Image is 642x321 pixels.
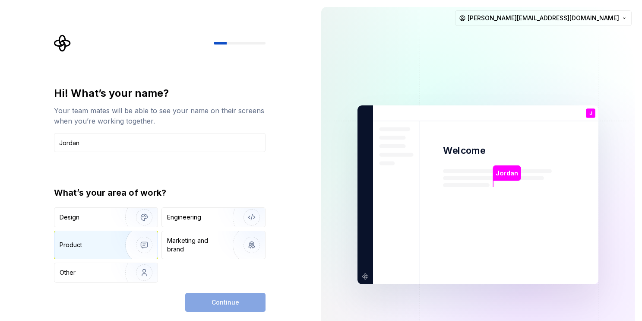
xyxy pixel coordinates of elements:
div: Design [60,213,79,222]
input: Han Solo [54,133,266,152]
div: Product [60,241,82,249]
button: [PERSON_NAME][EMAIL_ADDRESS][DOMAIN_NAME] [455,10,632,26]
p: Welcome [443,144,485,157]
div: Your team mates will be able to see your name on their screens when you’re working together. [54,105,266,126]
p: Jordan [496,168,518,178]
p: J [589,111,592,116]
div: What’s your area of work? [54,187,266,199]
div: Other [60,268,76,277]
div: Engineering [167,213,201,222]
span: [PERSON_NAME][EMAIL_ADDRESS][DOMAIN_NAME] [468,14,619,22]
div: Hi! What’s your name? [54,86,266,100]
svg: Supernova Logo [54,35,71,52]
div: Marketing and brand [167,236,225,254]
